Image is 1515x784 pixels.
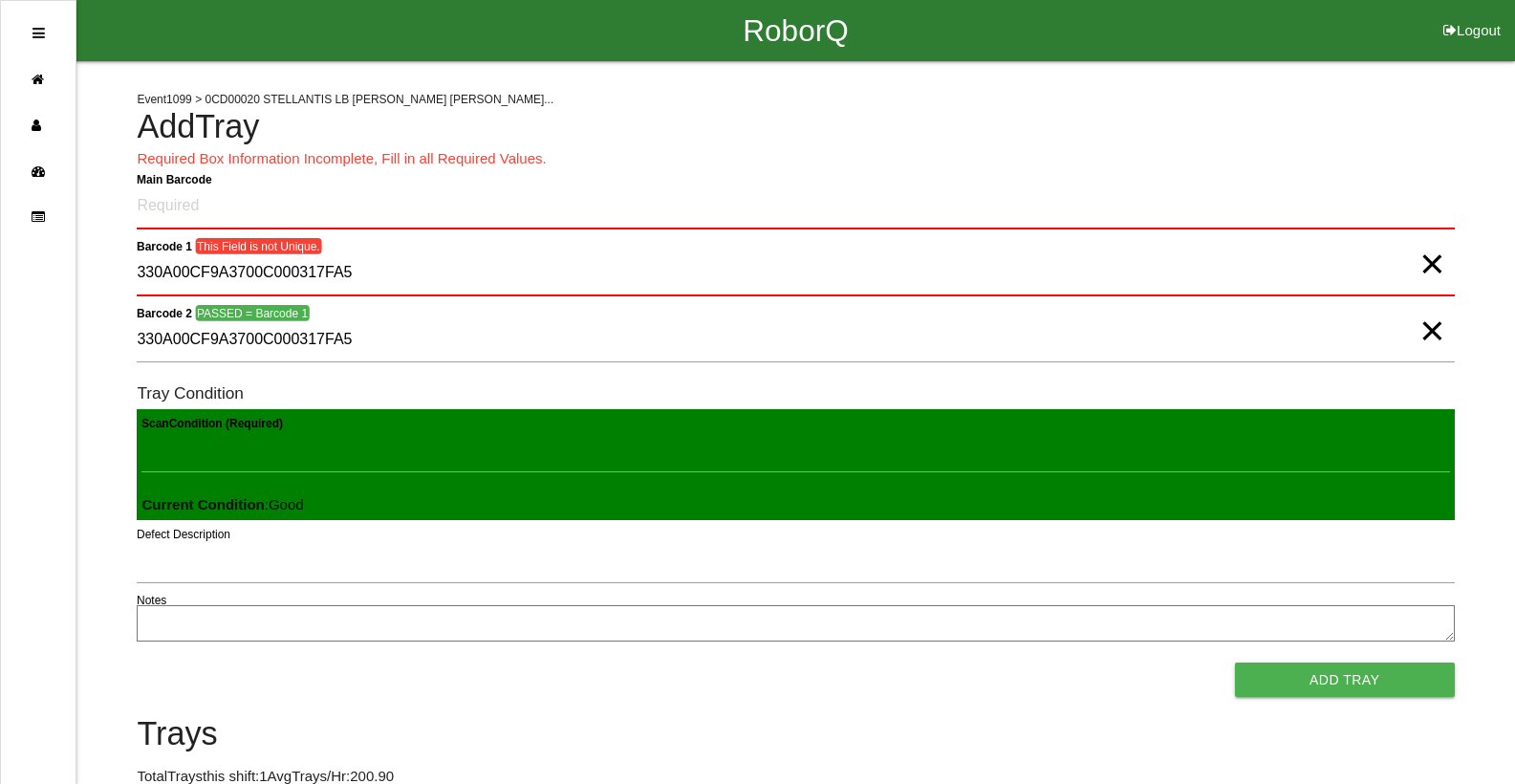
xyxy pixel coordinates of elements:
span: Clear Input [1419,226,1444,264]
h6: Tray Condition [137,384,1454,403]
input: Required [137,185,1454,229]
b: Main Barcode [137,172,212,185]
span: : Good [141,496,303,512]
b: Current Condition [141,496,264,512]
h4: Add Tray [137,109,1454,145]
div: Open [32,11,45,56]
b: Scan Condition (Required) [141,416,283,429]
span: This Field is not Unique. [196,238,322,254]
span: Clear Input [1419,293,1444,331]
button: Add Tray [1235,663,1455,697]
span: PASSED = Barcode 1 [196,305,310,321]
p: Required Box Information Incomplete, Fill in all Required Values. [137,148,1454,170]
span: Event 1099 > 0CD00020 STELLANTIS LB [PERSON_NAME] [PERSON_NAME]... [137,93,553,106]
b: Barcode 1 [137,239,192,252]
b: Barcode 2 [137,306,192,319]
label: Notes [137,592,166,609]
label: Defect Description [137,526,230,543]
h4: Trays [137,716,1454,752]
